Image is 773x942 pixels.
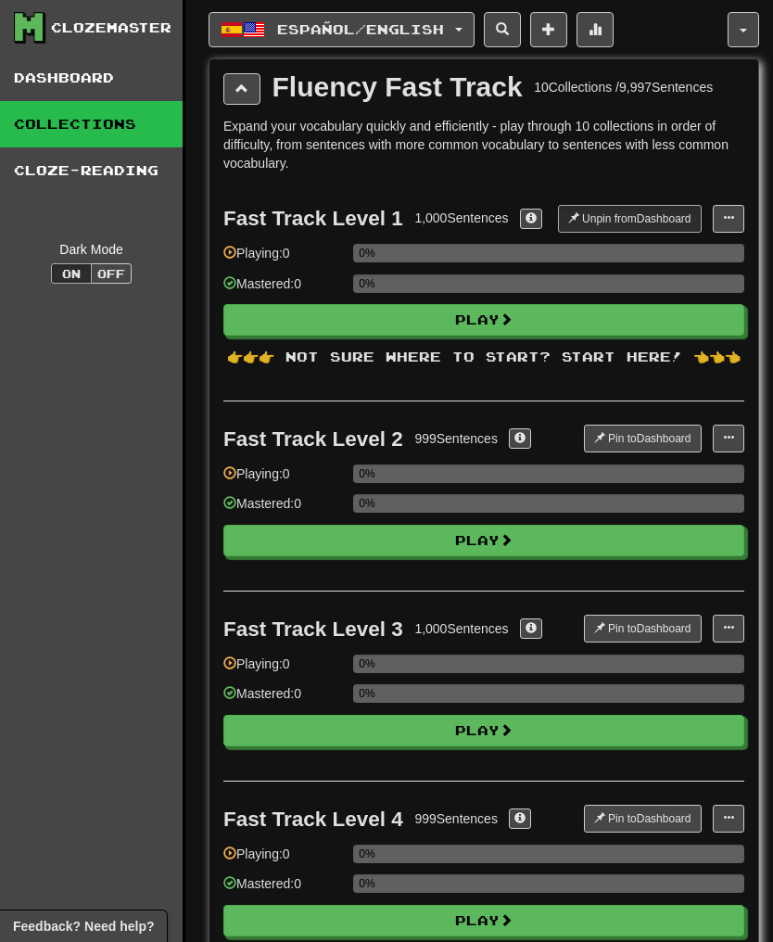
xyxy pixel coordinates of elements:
[223,525,744,556] button: Play
[223,244,344,274] div: Playing: 0
[223,427,403,451] div: Fast Track Level 2
[530,12,567,47] button: Add sentence to collection
[414,619,508,638] div: 1,000 Sentences
[584,615,702,643] button: Pin toDashboard
[558,205,702,233] button: Unpin fromDashboard
[223,274,344,305] div: Mastered: 0
[223,655,344,685] div: Playing: 0
[223,304,744,336] button: Play
[484,12,521,47] button: Search sentences
[223,465,344,495] div: Playing: 0
[223,348,744,366] div: 👉👉👉 Not sure where to start? Start here! 👈👈👈
[277,21,444,37] span: Español / English
[584,805,702,833] button: Pin toDashboard
[13,917,154,936] span: Open feedback widget
[223,874,344,905] div: Mastered: 0
[223,207,403,230] div: Fast Track Level 1
[223,905,744,936] button: Play
[223,684,344,715] div: Mastered: 0
[209,12,475,47] button: Español/English
[223,715,744,746] button: Play
[534,78,713,96] div: 10 Collections / 9,997 Sentences
[14,240,169,259] div: Dark Mode
[51,263,92,284] button: On
[51,19,171,37] div: Clozemaster
[223,808,403,831] div: Fast Track Level 4
[414,809,498,828] div: 999 Sentences
[272,73,523,101] div: Fluency Fast Track
[577,12,614,47] button: More stats
[223,617,403,641] div: Fast Track Level 3
[414,429,498,448] div: 999 Sentences
[91,263,132,284] button: Off
[223,117,744,172] p: Expand your vocabulary quickly and efficiently - play through 10 collections in order of difficul...
[584,425,702,452] button: Pin toDashboard
[223,845,344,875] div: Playing: 0
[414,209,508,227] div: 1,000 Sentences
[223,494,344,525] div: Mastered: 0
